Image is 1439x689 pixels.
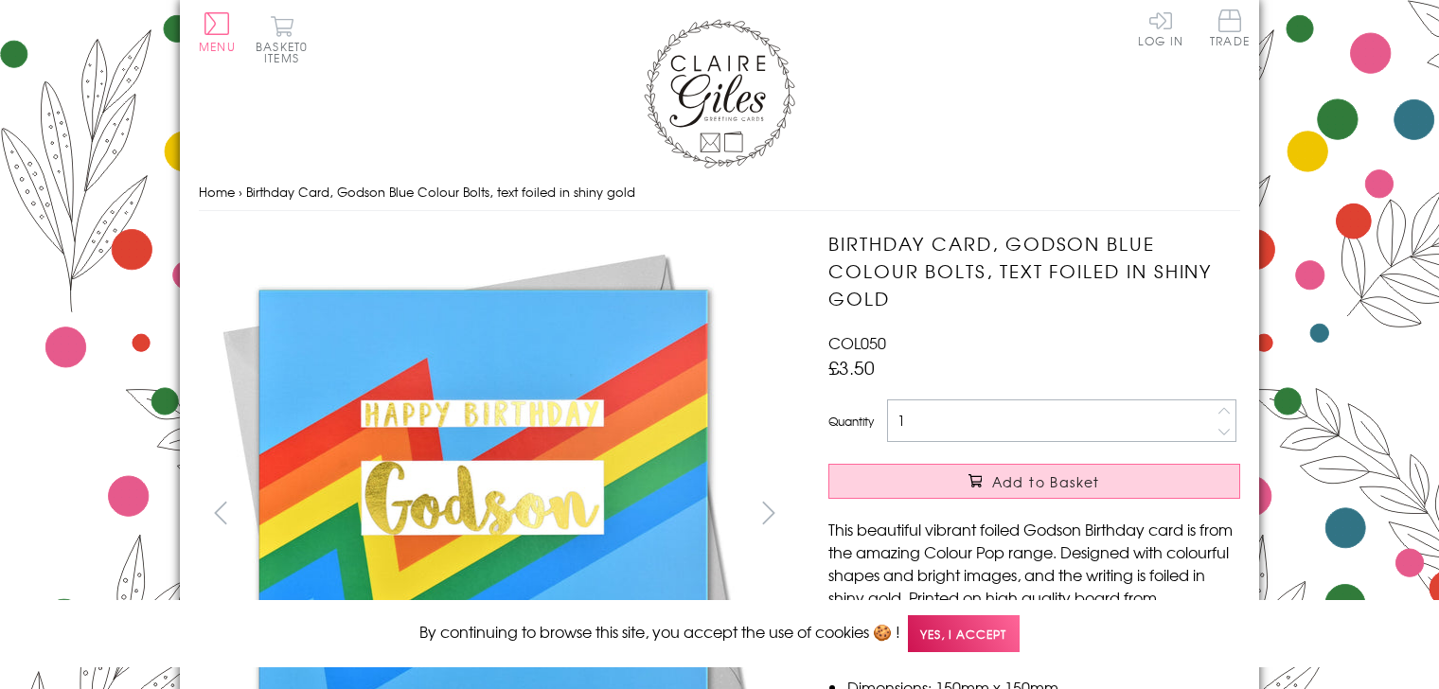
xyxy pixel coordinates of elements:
[1210,9,1250,50] a: Trade
[1138,9,1183,46] a: Log In
[828,464,1240,499] button: Add to Basket
[199,38,236,55] span: Menu
[828,354,875,380] span: £3.50
[264,38,308,66] span: 0 items
[199,491,241,534] button: prev
[828,230,1240,311] h1: Birthday Card, Godson Blue Colour Bolts, text foiled in shiny gold
[1210,9,1250,46] span: Trade
[199,183,235,201] a: Home
[908,615,1020,652] span: Yes, I accept
[256,15,308,63] button: Basket0 items
[199,12,236,52] button: Menu
[992,472,1100,491] span: Add to Basket
[828,518,1240,654] p: This beautiful vibrant foiled Godson Birthday card is from the amazing Colour Pop range. Designed...
[246,183,635,201] span: Birthday Card, Godson Blue Colour Bolts, text foiled in shiny gold
[644,19,795,168] img: Claire Giles Greetings Cards
[239,183,242,201] span: ›
[748,491,791,534] button: next
[828,413,874,430] label: Quantity
[199,173,1240,212] nav: breadcrumbs
[828,331,886,354] span: COL050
